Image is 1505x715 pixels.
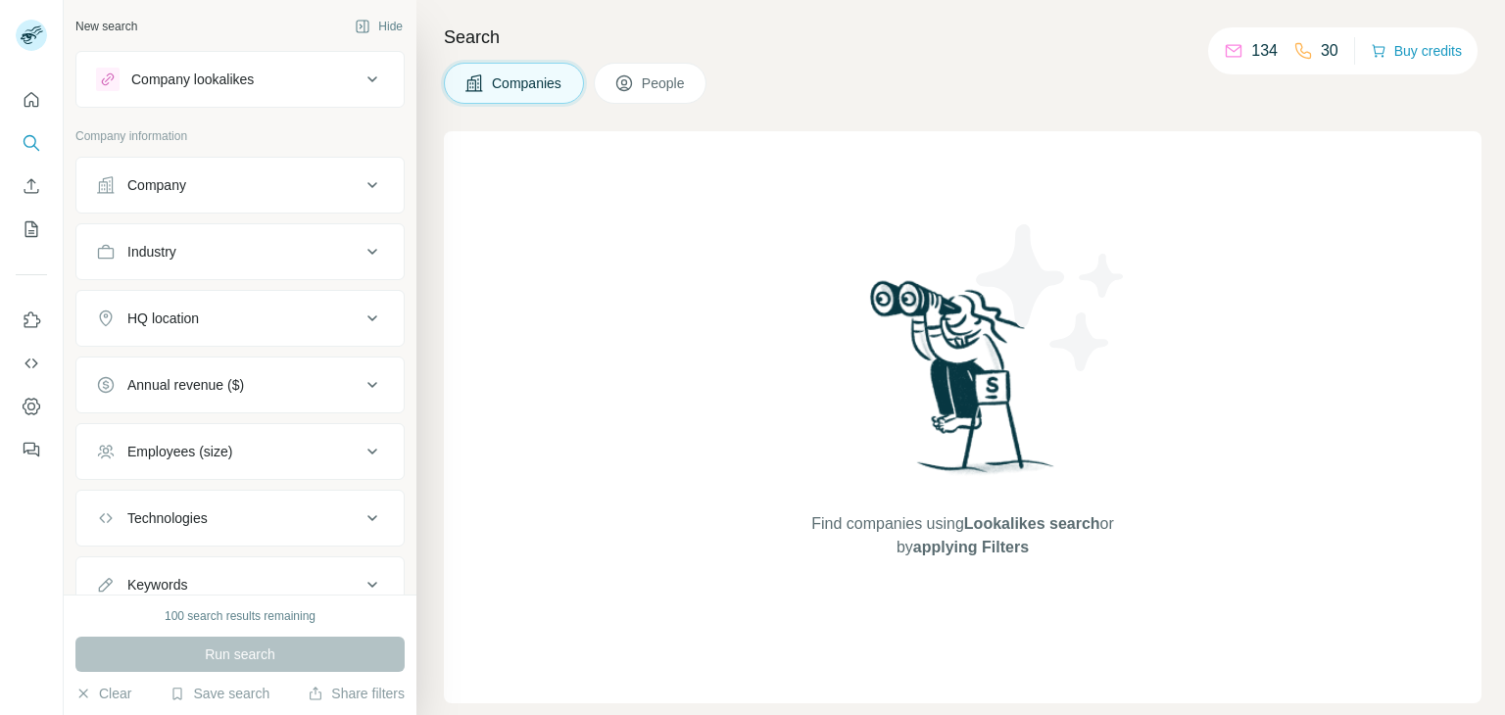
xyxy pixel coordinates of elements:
button: Technologies [76,495,404,542]
button: Feedback [16,432,47,467]
button: Enrich CSV [16,168,47,204]
button: Hide [341,12,416,41]
button: Company [76,162,404,209]
button: Buy credits [1371,37,1462,65]
div: Industry [127,242,176,262]
div: Annual revenue ($) [127,375,244,395]
div: Company lookalikes [131,70,254,89]
button: Annual revenue ($) [76,361,404,408]
div: HQ location [127,309,199,328]
div: Employees (size) [127,442,232,461]
button: Use Surfe API [16,346,47,381]
div: New search [75,18,137,35]
span: applying Filters [913,539,1029,555]
button: Keywords [76,561,404,608]
button: Search [16,125,47,161]
h4: Search [444,24,1481,51]
span: Lookalikes search [964,515,1100,532]
span: Companies [492,73,563,93]
button: Employees (size) [76,428,404,475]
img: Surfe Illustration - Woman searching with binoculars [861,275,1065,494]
div: Company [127,175,186,195]
p: 134 [1251,39,1278,63]
img: Surfe Illustration - Stars [963,210,1140,386]
button: Clear [75,684,131,703]
span: Find companies using or by [805,512,1119,559]
div: 100 search results remaining [165,607,316,625]
button: Save search [170,684,269,703]
button: Quick start [16,82,47,118]
p: 30 [1321,39,1338,63]
button: Dashboard [16,389,47,424]
button: HQ location [76,295,404,342]
div: Technologies [127,508,208,528]
button: Use Surfe on LinkedIn [16,303,47,338]
button: Share filters [308,684,405,703]
button: Industry [76,228,404,275]
span: People [642,73,687,93]
p: Company information [75,127,405,145]
button: Company lookalikes [76,56,404,103]
button: My lists [16,212,47,247]
div: Keywords [127,575,187,595]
